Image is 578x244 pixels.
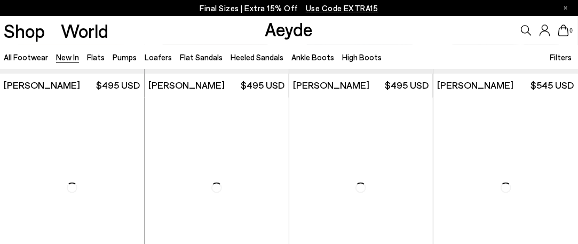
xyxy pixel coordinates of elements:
[145,52,172,62] a: Loafers
[200,2,378,15] p: Final Sizes | Extra 15% Off
[558,25,569,36] a: 0
[433,74,578,98] a: [PERSON_NAME] $545 USD
[342,52,382,62] a: High Boots
[87,52,105,62] a: Flats
[180,52,223,62] a: Flat Sandals
[148,79,225,92] span: [PERSON_NAME]
[96,79,140,92] span: $495 USD
[113,52,137,62] a: Pumps
[4,21,45,40] a: Shop
[550,52,572,62] span: Filters
[438,79,514,92] span: [PERSON_NAME]
[265,18,313,40] a: Aeyde
[569,28,574,34] span: 0
[289,74,433,98] a: [PERSON_NAME] $495 USD
[4,52,48,62] a: All Footwear
[56,52,79,62] a: New In
[306,3,378,13] span: Navigate to /collections/ss25-final-sizes
[4,79,80,92] span: [PERSON_NAME]
[61,21,108,40] a: World
[231,52,283,62] a: Heeled Sandals
[241,79,284,92] span: $495 USD
[291,52,334,62] a: Ankle Boots
[385,79,429,92] span: $495 USD
[145,74,289,98] a: [PERSON_NAME] $495 USD
[293,79,369,92] span: [PERSON_NAME]
[531,79,574,92] span: $545 USD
